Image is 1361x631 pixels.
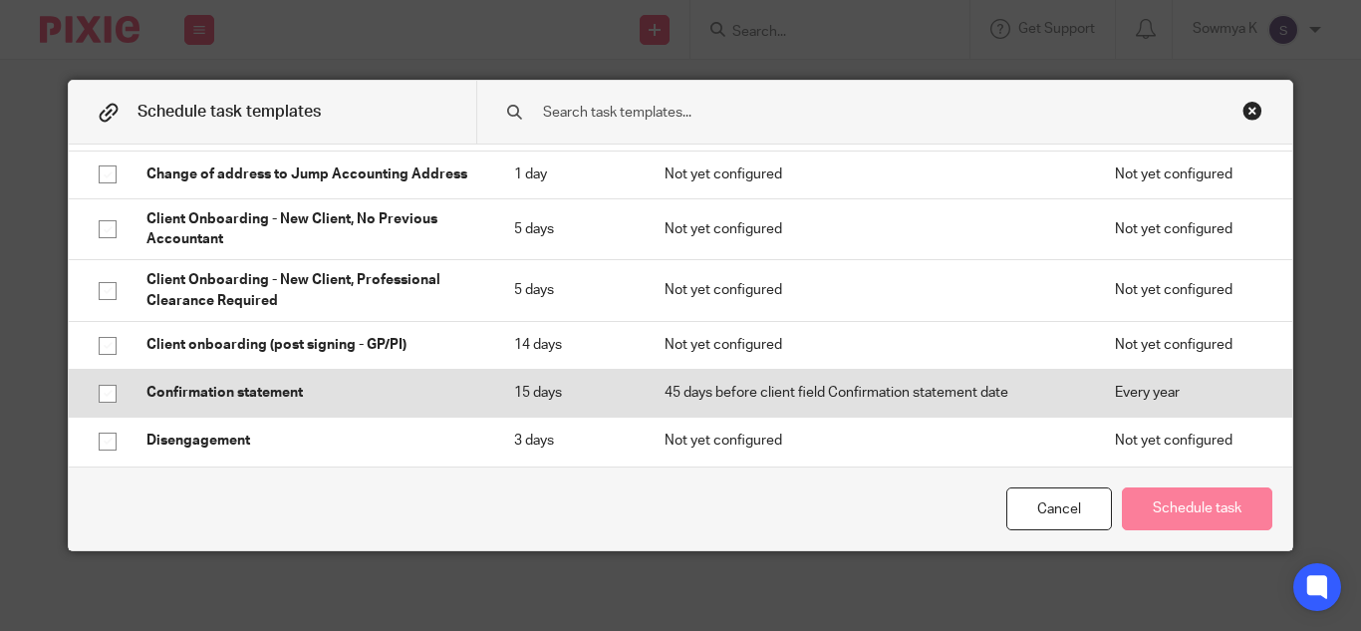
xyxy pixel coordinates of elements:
[1115,280,1261,300] p: Not yet configured
[146,164,473,184] p: Change of address to Jump Accounting Address
[146,335,473,355] p: Client onboarding (post signing - GP/PI)
[665,431,1075,451] p: Not yet configured
[1006,487,1112,530] div: Cancel
[665,280,1075,300] p: Not yet configured
[146,209,473,250] p: Client Onboarding - New Client, No Previous Accountant
[1115,431,1261,451] p: Not yet configured
[1115,219,1261,239] p: Not yet configured
[514,431,626,451] p: 3 days
[137,104,321,120] span: Schedule task templates
[1115,335,1261,355] p: Not yet configured
[541,102,1170,124] input: Search task templates...
[1242,101,1262,121] div: Close this dialog window
[665,335,1075,355] p: Not yet configured
[665,164,1075,184] p: Not yet configured
[514,383,626,403] p: 15 days
[665,383,1075,403] p: 45 days before client field Confirmation statement date
[514,164,626,184] p: 1 day
[146,431,473,451] p: Disengagement
[514,219,626,239] p: 5 days
[1115,164,1261,184] p: Not yet configured
[514,280,626,300] p: 5 days
[146,383,473,403] p: Confirmation statement
[1115,383,1261,403] p: Every year
[1122,487,1272,530] button: Schedule task
[514,335,626,355] p: 14 days
[146,270,473,311] p: Client Onboarding - New Client, Professional Clearance Required
[665,219,1075,239] p: Not yet configured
